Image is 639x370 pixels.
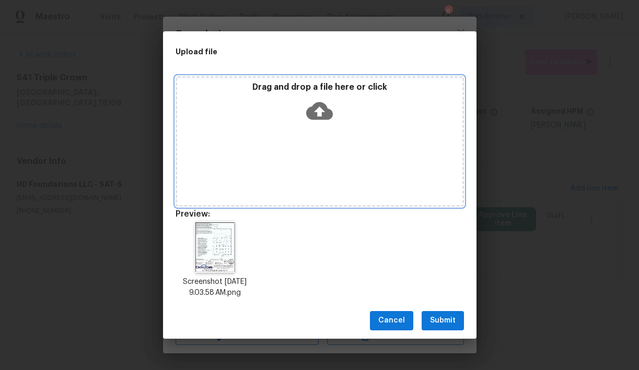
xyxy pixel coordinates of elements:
p: Screenshot [DATE] 9.03.58 AM.png [176,277,255,299]
h2: Upload file [176,46,417,57]
span: Cancel [378,314,405,327]
span: Submit [430,314,456,327]
img: 264LPsjUh7yAAAAAElFTkSuQmCC [195,221,235,273]
p: Drag and drop a file here or click [177,82,462,93]
button: Submit [422,311,464,330]
button: Cancel [370,311,413,330]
